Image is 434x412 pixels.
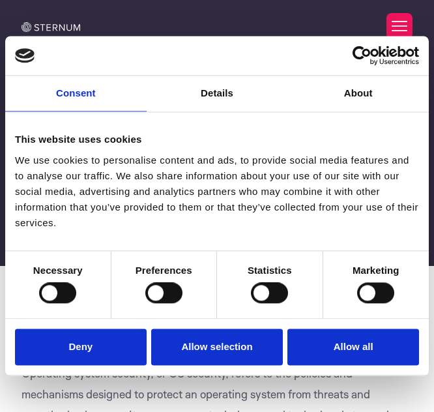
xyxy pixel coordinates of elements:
[305,46,419,65] a: Usercentrics Cookiebot - opens in a new window
[15,48,35,63] img: logo
[287,329,419,366] button: Allow all
[386,13,412,39] button: Toggle Menu
[5,76,147,111] a: Consent
[15,153,419,231] div: We use cookies to personalise content and ads, to provide social media features and to analyse ou...
[147,76,288,111] a: Details
[287,76,429,111] a: About
[151,329,283,366] button: Allow selection
[136,265,192,276] strong: Preferences
[353,265,399,276] strong: Marketing
[248,265,292,276] strong: Statistics
[15,329,147,366] button: Deny
[33,265,83,276] strong: Necessary
[15,132,419,147] div: This website uses cookies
